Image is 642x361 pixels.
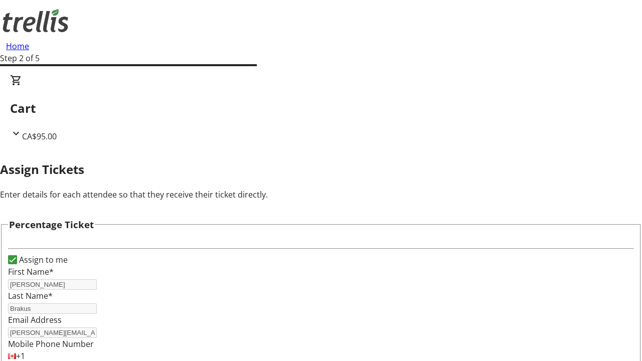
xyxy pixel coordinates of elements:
[10,99,632,117] h2: Cart
[9,218,94,232] h3: Percentage Ticket
[22,131,57,142] span: CA$95.00
[8,266,54,277] label: First Name*
[10,74,632,142] div: CartCA$95.00
[17,254,68,266] label: Assign to me
[8,314,62,325] label: Email Address
[8,338,94,349] label: Mobile Phone Number
[8,290,53,301] label: Last Name*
